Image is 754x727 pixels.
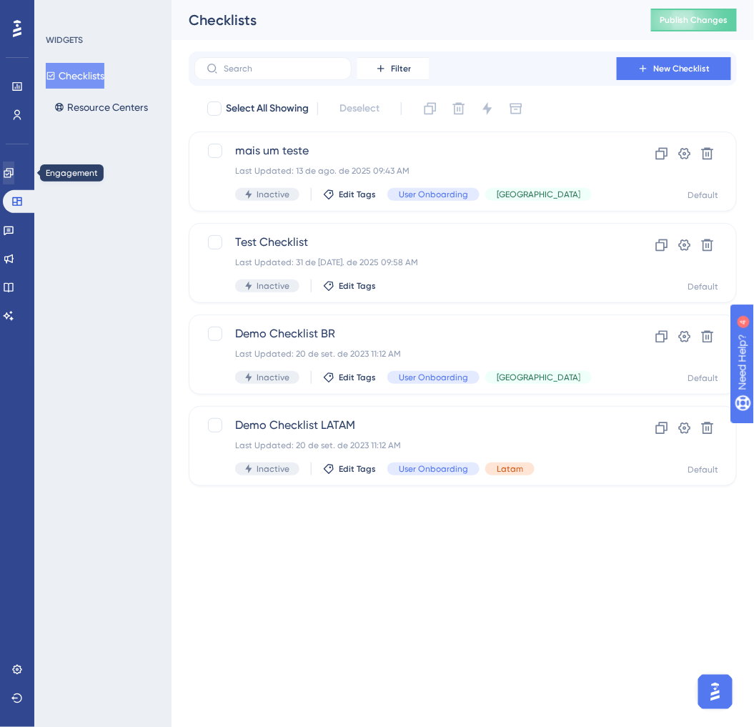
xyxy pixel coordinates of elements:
span: Test Checklist [235,234,576,251]
span: New Checklist [653,63,710,74]
span: [GEOGRAPHIC_DATA] [497,372,580,383]
span: Edit Tags [339,372,376,383]
button: New Checklist [617,57,731,80]
span: Filter [391,63,411,74]
div: Default [688,372,719,384]
span: Inactive [257,189,289,200]
span: Inactive [257,463,289,475]
span: Inactive [257,280,289,292]
span: User Onboarding [399,189,468,200]
span: Edit Tags [339,189,376,200]
span: [GEOGRAPHIC_DATA] [497,189,580,200]
span: Publish Changes [660,14,728,26]
span: User Onboarding [399,463,468,475]
span: Demo Checklist BR [235,325,592,342]
button: Checklists [46,63,104,89]
span: mais um teste [235,142,592,159]
div: WIDGETS [46,34,83,46]
div: Default [688,189,719,201]
iframe: UserGuiding AI Assistant Launcher [694,671,737,713]
span: Latam [497,463,523,475]
span: Select All Showing [226,100,309,117]
button: Resource Centers [46,94,157,120]
button: Publish Changes [651,9,737,31]
span: User Onboarding [399,372,468,383]
span: Deselect [339,100,380,117]
span: Edit Tags [339,280,376,292]
div: Default [688,464,719,475]
div: 4 [99,7,103,19]
span: Need Help? [34,4,89,21]
span: Demo Checklist LATAM [235,417,576,434]
div: Last Updated: 31 de [DATE]. de 2025 09:58 AM [235,257,576,268]
button: Deselect [327,96,392,122]
div: Last Updated: 20 de set. de 2023 11:12 AM [235,348,592,360]
button: Edit Tags [323,463,376,475]
div: Last Updated: 13 de ago. de 2025 09:43 AM [235,165,592,177]
button: Edit Tags [323,372,376,383]
span: Inactive [257,372,289,383]
div: Last Updated: 20 de set. de 2023 11:12 AM [235,440,576,451]
span: Edit Tags [339,463,376,475]
button: Filter [357,57,429,80]
div: Default [688,281,719,292]
input: Search [224,64,339,74]
button: Edit Tags [323,189,376,200]
div: Checklists [189,10,615,30]
button: Edit Tags [323,280,376,292]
